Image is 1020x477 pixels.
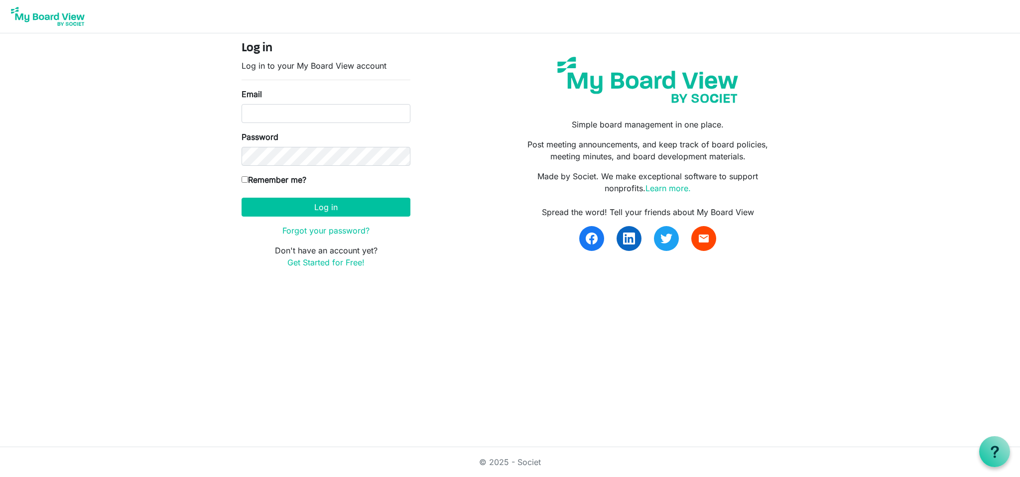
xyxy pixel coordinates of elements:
[242,244,410,268] p: Don't have an account yet?
[517,206,778,218] div: Spread the word! Tell your friends about My Board View
[287,257,365,267] a: Get Started for Free!
[691,226,716,251] a: email
[660,233,672,244] img: twitter.svg
[517,119,778,130] p: Simple board management in one place.
[623,233,635,244] img: linkedin.svg
[517,170,778,194] p: Made by Societ. We make exceptional software to support nonprofits.
[698,233,710,244] span: email
[479,457,541,467] a: © 2025 - Societ
[242,41,410,56] h4: Log in
[242,131,278,143] label: Password
[645,183,691,193] a: Learn more.
[517,138,778,162] p: Post meeting announcements, and keep track of board policies, meeting minutes, and board developm...
[242,198,410,217] button: Log in
[242,88,262,100] label: Email
[586,233,598,244] img: facebook.svg
[242,174,306,186] label: Remember me?
[550,49,746,111] img: my-board-view-societ.svg
[242,176,248,183] input: Remember me?
[242,60,410,72] p: Log in to your My Board View account
[8,4,88,29] img: My Board View Logo
[282,226,370,236] a: Forgot your password?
